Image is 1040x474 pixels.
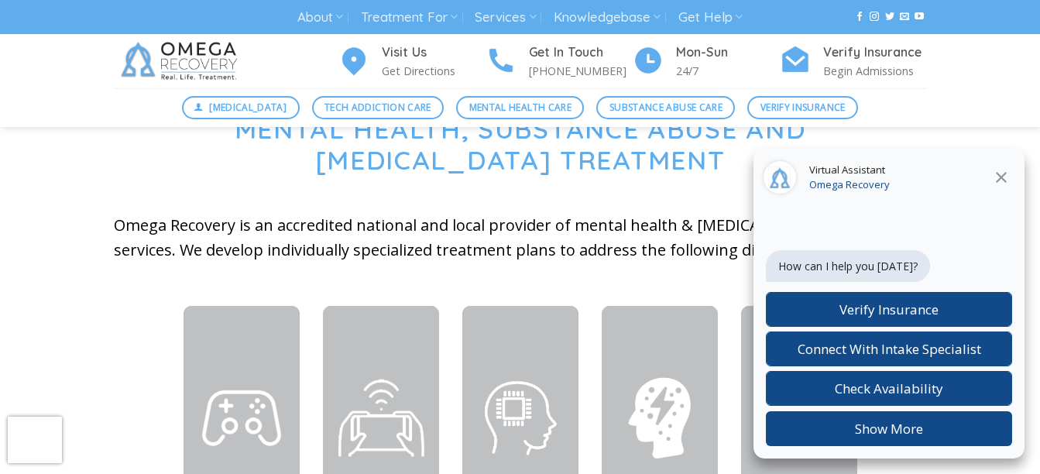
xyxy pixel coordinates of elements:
[554,3,661,32] a: Knowledgebase
[676,62,780,80] p: 24/7
[382,62,486,80] p: Get Directions
[823,43,927,63] h4: Verify Insurance
[475,3,536,32] a: Services
[114,34,249,88] img: Omega Recovery
[780,43,927,81] a: Verify Insurance Begin Admissions
[486,43,633,81] a: Get In Touch [PHONE_NUMBER]
[182,96,300,119] a: [MEDICAL_DATA]
[312,96,444,119] a: Tech Addiction Care
[456,96,584,119] a: Mental Health Care
[915,12,924,22] a: Follow on YouTube
[609,100,723,115] span: Substance Abuse Care
[338,43,486,81] a: Visit Us Get Directions
[676,43,780,63] h4: Mon-Sun
[529,62,633,80] p: [PHONE_NUMBER]
[760,100,846,115] span: Verify Insurance
[747,96,858,119] a: Verify Insurance
[529,43,633,63] h4: Get In Touch
[361,3,458,32] a: Treatment For
[900,12,909,22] a: Send us an email
[885,12,894,22] a: Follow on Twitter
[382,43,486,63] h4: Visit Us
[209,100,287,115] span: [MEDICAL_DATA]
[596,96,735,119] a: Substance Abuse Care
[870,12,879,22] a: Follow on Instagram
[823,62,927,80] p: Begin Admissions
[855,12,864,22] a: Follow on Facebook
[114,213,927,263] p: Omega Recovery is an accredited national and local provider of mental health & [MEDICAL_DATA] tre...
[469,100,571,115] span: Mental Health Care
[297,3,343,32] a: About
[324,100,431,115] span: Tech Addiction Care
[235,112,806,177] span: Mental Health, Substance Abuse and [MEDICAL_DATA] Treatment
[678,3,743,32] a: Get Help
